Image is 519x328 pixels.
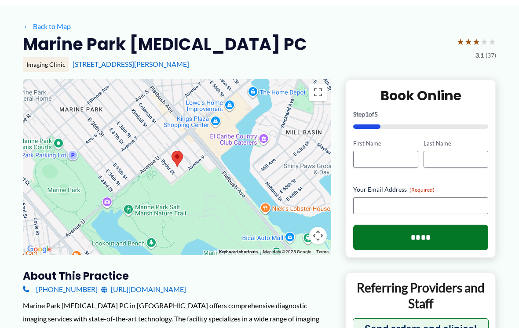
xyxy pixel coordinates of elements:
[23,33,307,55] h2: Marine Park [MEDICAL_DATA] PC
[23,269,331,283] h3: About this practice
[365,110,369,118] span: 1
[464,33,472,50] span: ★
[424,139,488,148] label: Last Name
[309,227,327,244] button: Map camera controls
[409,186,435,193] span: (Required)
[472,33,480,50] span: ★
[73,60,189,68] a: [STREET_ADDRESS][PERSON_NAME]
[457,33,464,50] span: ★
[374,110,378,118] span: 5
[23,20,71,33] a: ←Back to Map
[316,249,329,254] a: Terms (opens in new tab)
[23,57,69,72] div: Imaging Clinic
[219,249,258,255] button: Keyboard shortcuts
[353,280,489,312] p: Referring Providers and Staff
[25,244,54,255] a: Open this area in Google Maps (opens a new window)
[353,111,488,117] p: Step of
[353,139,418,148] label: First Name
[353,87,488,104] h2: Book Online
[263,249,311,254] span: Map data ©2025 Google
[25,244,54,255] img: Google
[309,84,327,101] button: Toggle fullscreen view
[475,50,484,61] span: 3.1
[480,33,488,50] span: ★
[23,22,31,30] span: ←
[353,185,488,194] label: Your Email Address
[488,33,496,50] span: ★
[23,283,98,296] a: [PHONE_NUMBER]
[486,50,496,61] span: (37)
[101,283,186,296] a: [URL][DOMAIN_NAME]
